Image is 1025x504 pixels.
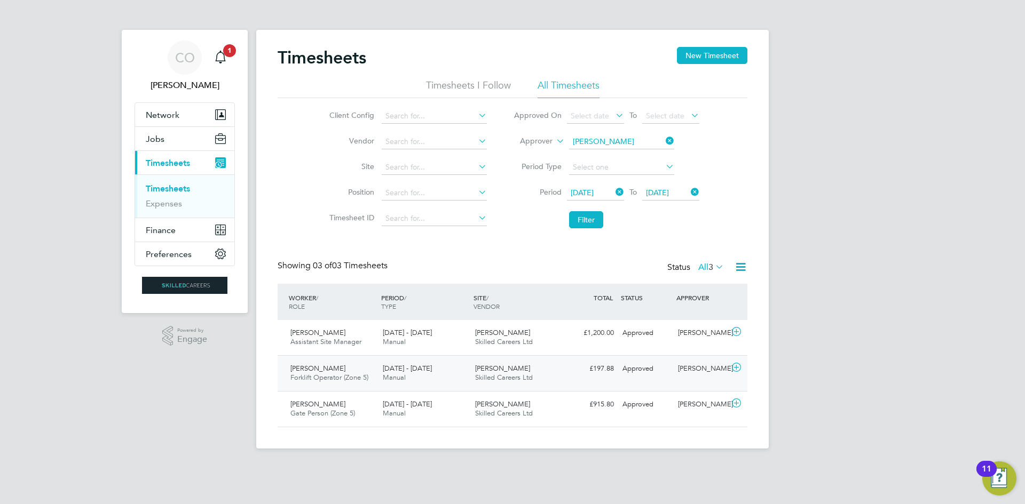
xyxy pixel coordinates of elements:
[569,211,603,228] button: Filter
[383,399,432,409] span: [DATE] - [DATE]
[618,288,674,307] div: STATUS
[135,174,234,218] div: Timesheets
[175,51,195,65] span: CO
[290,409,355,418] span: Gate Person (Zone 5)
[383,337,406,346] span: Manual
[290,399,345,409] span: [PERSON_NAME]
[379,288,471,316] div: PERIOD
[708,262,713,273] span: 3
[674,288,729,307] div: APPROVER
[514,187,562,197] label: Period
[177,335,207,344] span: Engage
[313,260,332,271] span: 03 of
[146,249,192,259] span: Preferences
[475,399,530,409] span: [PERSON_NAME]
[210,41,231,75] a: 1
[475,364,530,373] span: [PERSON_NAME]
[223,44,236,57] span: 1
[382,134,487,149] input: Search for...
[326,162,374,171] label: Site
[563,324,618,342] div: £1,200.00
[382,109,487,124] input: Search for...
[381,302,396,310] span: TYPE
[382,186,487,201] input: Search for...
[146,183,190,194] a: Timesheets
[383,373,406,382] span: Manual
[382,160,487,175] input: Search for...
[382,211,487,226] input: Search for...
[326,187,374,197] label: Position
[475,373,533,382] span: Skilled Careers Ltd
[383,409,406,418] span: Manual
[646,188,669,197] span: [DATE]
[571,111,609,121] span: Select date
[626,185,640,199] span: To
[618,360,674,378] div: Approved
[677,47,747,64] button: New Timesheet
[471,288,563,316] div: SITE
[563,360,618,378] div: £197.88
[569,160,674,175] input: Select one
[146,110,179,120] span: Network
[475,337,533,346] span: Skilled Careers Ltd
[982,469,991,483] div: 11
[326,213,374,222] label: Timesheet ID
[674,324,729,342] div: [PERSON_NAME]
[316,293,318,302] span: /
[146,225,176,235] span: Finance
[278,260,390,271] div: Showing
[290,364,345,373] span: [PERSON_NAME]
[313,260,388,271] span: 03 Timesheets
[290,328,345,337] span: [PERSON_NAME]
[135,41,235,92] a: CO[PERSON_NAME]
[122,30,248,313] nav: Main navigation
[146,198,182,209] a: Expenses
[698,262,724,273] label: All
[674,360,729,378] div: [PERSON_NAME]
[135,242,234,266] button: Preferences
[289,302,305,310] span: ROLE
[563,396,618,413] div: £915.80
[135,218,234,242] button: Finance
[474,302,500,310] span: VENDOR
[514,162,562,171] label: Period Type
[982,461,1016,495] button: Open Resource Center, 11 new notifications
[486,293,488,302] span: /
[626,108,640,122] span: To
[667,260,726,275] div: Status
[326,110,374,120] label: Client Config
[135,127,234,150] button: Jobs
[383,364,432,373] span: [DATE] - [DATE]
[135,79,235,92] span: Ciara O'Connell
[177,326,207,335] span: Powered by
[278,47,366,68] h2: Timesheets
[571,188,594,197] span: [DATE]
[475,409,533,418] span: Skilled Careers Ltd
[142,277,227,294] img: skilledcareers-logo-retina.png
[135,277,235,294] a: Go to home page
[135,103,234,126] button: Network
[504,136,553,147] label: Approver
[135,151,234,174] button: Timesheets
[594,293,613,302] span: TOTAL
[162,326,208,346] a: Powered byEngage
[514,110,562,120] label: Approved On
[618,324,674,342] div: Approved
[290,337,361,346] span: Assistant Site Manager
[475,328,530,337] span: [PERSON_NAME]
[674,396,729,413] div: [PERSON_NAME]
[286,288,379,316] div: WORKER
[426,79,511,98] li: Timesheets I Follow
[646,111,684,121] span: Select date
[383,328,432,337] span: [DATE] - [DATE]
[290,373,368,382] span: Forklift Operator (Zone 5)
[404,293,406,302] span: /
[326,136,374,146] label: Vendor
[569,134,674,149] input: Search for...
[538,79,600,98] li: All Timesheets
[146,134,164,144] span: Jobs
[618,396,674,413] div: Approved
[146,158,190,168] span: Timesheets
